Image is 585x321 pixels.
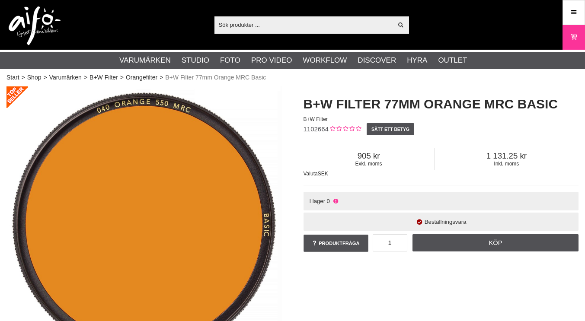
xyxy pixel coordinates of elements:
a: Orangefilter [126,73,157,82]
a: Hyra [407,55,427,66]
a: Pro Video [251,55,292,66]
span: > [84,73,87,82]
a: Studio [182,55,209,66]
input: Sök produkter ... [214,18,393,31]
span: Beställningsvara [425,219,467,225]
i: Ej i lager [332,198,339,204]
a: Varumärken [49,73,82,82]
a: Produktfråga [304,235,368,252]
a: Köp [412,234,579,251]
span: Valuta [304,171,318,177]
span: > [43,73,47,82]
a: Varumärken [119,55,171,66]
span: > [120,73,124,82]
span: > [22,73,25,82]
a: Outlet [438,55,467,66]
span: 1 131.25 [435,151,579,161]
span: 1102664 [304,125,329,133]
img: logo.png [9,6,61,45]
span: 0 [327,198,330,204]
span: SEK [318,171,328,177]
a: Foto [220,55,240,66]
a: Workflow [303,55,347,66]
a: Discover [358,55,396,66]
h1: B+W Filter 77mm Orange MRC Basic [304,95,579,113]
div: Kundbetyg: 0 [329,125,361,134]
a: B+W Filter [90,73,118,82]
span: I lager [309,198,325,204]
span: Exkl. moms [304,161,434,167]
a: Sätt ett betyg [367,123,415,135]
span: B+W Filter 77mm Orange MRC Basic [165,73,266,82]
a: Shop [27,73,42,82]
span: 905 [304,151,434,161]
a: Start [6,73,19,82]
span: > [160,73,163,82]
span: Inkl. moms [435,161,579,167]
span: B+W Filter [304,116,328,122]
